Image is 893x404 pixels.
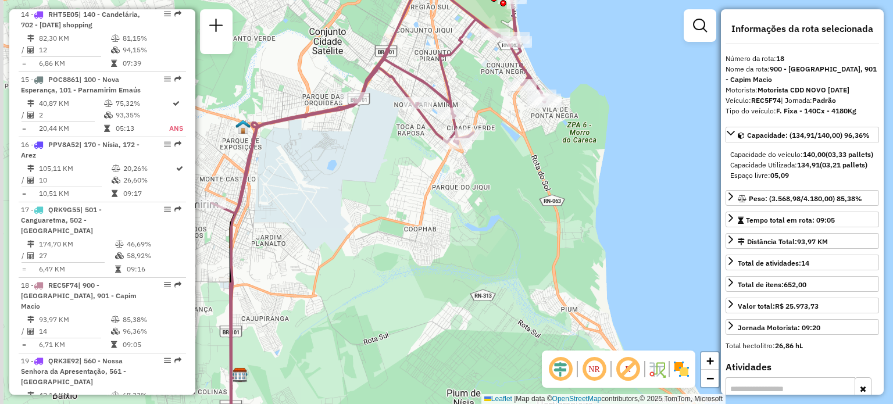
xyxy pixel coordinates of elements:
i: Tempo total em rota [111,341,117,348]
i: % de utilização da cubagem [111,328,120,335]
span: | 170 - Nísia, 172 - Arez [21,140,140,159]
span: Exibir rótulo [614,355,642,383]
i: Total de Atividades [27,328,34,335]
div: Capacidade: (134,91/140,00) 96,36% [726,145,879,185]
i: % de utilização da cubagem [112,177,120,184]
span: 14 - [21,10,140,29]
i: Distância Total [27,392,34,399]
i: Tempo total em rota [112,190,117,197]
i: Distância Total [27,316,34,323]
a: Nova sessão e pesquisa [205,14,228,40]
td: / [21,250,27,262]
span: Peso: (3.568,98/4.180,00) 85,38% [749,194,862,203]
em: Opções [164,281,171,288]
i: % de utilização do peso [115,241,124,248]
img: CDD Natal Novo [233,367,248,382]
div: Total hectolitro: [726,341,879,351]
a: Total de atividades:14 [726,255,879,270]
a: Tempo total em rota: 09:05 [726,212,879,227]
em: Rota exportada [174,206,181,213]
td: 46,69% [126,238,181,250]
span: − [706,371,714,385]
td: 6,47 KM [38,263,115,275]
td: 05:13 [115,123,169,134]
strong: (03,33 pallets) [826,150,873,159]
div: Capacidade do veículo: [730,149,874,160]
td: 20,26% [123,163,175,174]
td: 20,44 KM [38,123,103,134]
td: 40,87 KM [38,98,103,109]
td: = [21,123,27,134]
span: 18 - [21,281,137,310]
td: 26,60% [123,174,175,186]
i: Tempo total em rota [111,60,117,67]
a: Capacidade: (134,91/140,00) 96,36% [726,127,879,142]
i: Tempo total em rota [115,266,121,273]
strong: 134,91 [797,160,820,169]
strong: 18 [776,54,784,63]
td: 09:17 [123,188,175,199]
span: + [706,353,714,368]
em: Opções [164,76,171,83]
strong: 652,00 [784,280,806,289]
td: = [21,263,27,275]
td: = [21,188,27,199]
span: REC5F74 [48,281,78,289]
span: | 560 - Nossa Senhora da Apresentação, 561 - [GEOGRAPHIC_DATA] [21,356,126,386]
i: % de utilização do peso [111,392,120,399]
em: Rota exportada [174,76,181,83]
i: Tempo total em rota [104,125,110,132]
strong: F. Fixa - 140Cx - 4180Kg [776,106,856,115]
div: Distância Total: [738,237,828,247]
td: 14 [38,326,110,337]
td: 12 [38,44,110,56]
i: Distância Total [27,241,34,248]
em: Rota exportada [174,281,181,288]
em: Opções [164,357,171,364]
i: % de utilização da cubagem [115,252,124,259]
em: Opções [164,10,171,17]
td: 94,15% [122,44,181,56]
td: 09:05 [122,339,181,351]
span: Capacidade: (134,91/140,00) 96,36% [747,131,870,140]
i: Distância Total [27,35,34,42]
td: 96,36% [122,326,181,337]
div: Map data © contributors,© 2025 TomTom, Microsoft [481,394,726,404]
strong: 05,09 [770,171,789,180]
span: | [514,395,516,403]
div: Total de itens: [738,280,806,290]
strong: 900 - [GEOGRAPHIC_DATA], 901 - Capim Macio [726,65,877,84]
span: RHT5E05 [48,10,78,19]
span: | 100 - Nova Esperança, 101 - Parnamirim Emaús [21,75,141,94]
div: Capacidade Utilizada: [730,160,874,170]
span: | Jornada: [781,96,836,105]
td: / [21,109,27,121]
td: 42,14 KM [38,389,110,401]
strong: (03,21 pallets) [820,160,867,169]
div: Espaço livre: [730,170,874,181]
i: Rota otimizada [173,100,180,107]
td: / [21,326,27,337]
span: | 140 - Candelária, 702 - [DATE] shopping [21,10,140,29]
a: Total de itens:652,00 [726,276,879,292]
h4: Informações da rota selecionada [726,23,879,34]
td: 10,51 KM [38,188,111,199]
td: 6,71 KM [38,339,110,351]
i: Total de Atividades [27,112,34,119]
div: Número da rota: [726,53,879,64]
em: Opções [164,206,171,213]
td: 93,97 KM [38,314,110,326]
td: / [21,174,27,186]
a: Distância Total:93,97 KM [726,233,879,249]
i: % de utilização da cubagem [104,112,113,119]
a: Exibir filtros [688,14,712,37]
span: Tempo total em rota: 09:05 [746,216,835,224]
td: 07:39 [122,58,181,69]
img: Exibir/Ocultar setores [672,360,691,378]
strong: REC5F74 [751,96,781,105]
em: Rota exportada [174,357,181,364]
em: Rota exportada [174,10,181,17]
div: Nome da rota: [726,64,879,85]
span: Ocultar NR [580,355,608,383]
td: / [21,44,27,56]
